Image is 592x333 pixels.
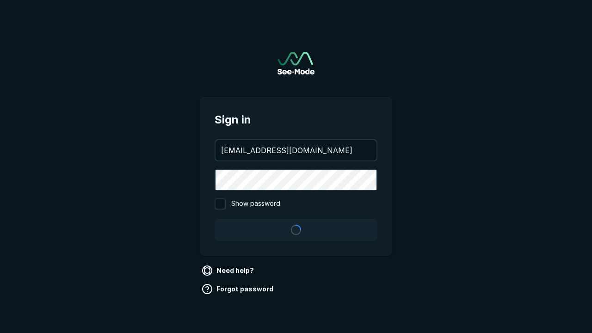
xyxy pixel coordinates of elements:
img: See-Mode Logo [277,52,314,74]
a: Go to sign in [277,52,314,74]
input: your@email.com [216,140,376,160]
span: Show password [231,198,280,210]
a: Need help? [200,263,258,278]
span: Sign in [215,111,377,128]
a: Forgot password [200,282,277,296]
